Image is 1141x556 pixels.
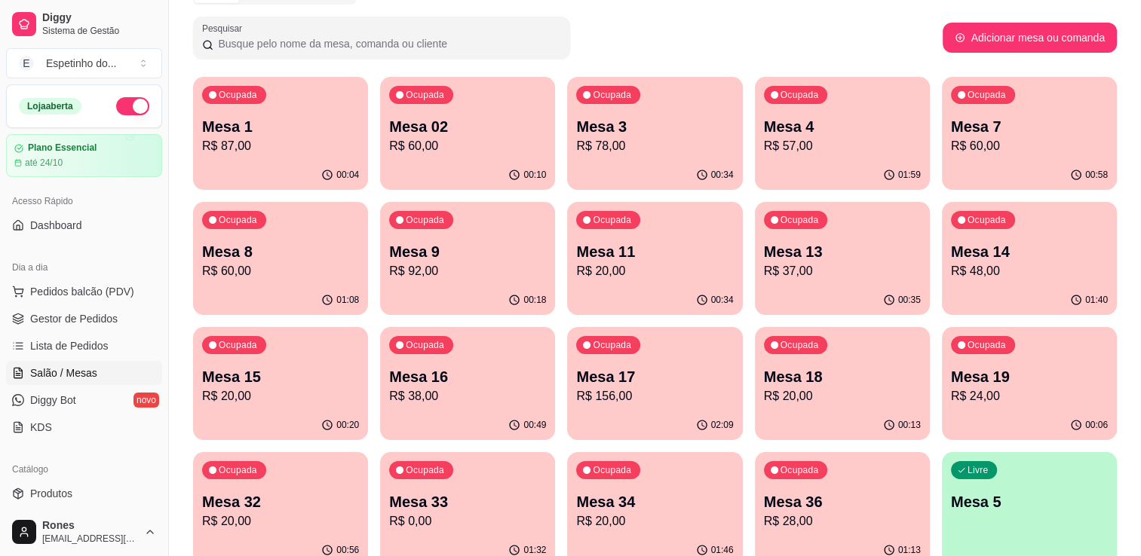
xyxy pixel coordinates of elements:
[6,6,162,42] a: DiggySistema de Gestão
[42,25,156,37] span: Sistema de Gestão
[28,142,97,154] article: Plano Essencial
[711,419,734,431] p: 02:09
[593,214,631,226] p: Ocupada
[567,202,742,315] button: OcupadaMesa 11R$ 20,0000:34
[951,116,1108,137] p: Mesa 7
[951,491,1108,512] p: Mesa 5
[593,464,631,476] p: Ocupada
[219,339,257,351] p: Ocupada
[898,169,921,181] p: 01:59
[380,77,555,190] button: OcupadaMesa 02R$ 60,0000:10
[202,387,359,405] p: R$ 20,00
[42,519,138,533] span: Rones
[6,213,162,237] a: Dashboard
[781,339,819,351] p: Ocupada
[968,214,1006,226] p: Ocupada
[764,137,921,155] p: R$ 57,00
[202,116,359,137] p: Mesa 1
[389,387,546,405] p: R$ 38,00
[576,137,733,155] p: R$ 78,00
[25,157,63,169] article: até 24/10
[755,327,930,440] button: OcupadaMesa 18R$ 20,0000:13
[523,294,546,306] p: 00:18
[336,544,359,556] p: 00:56
[389,241,546,262] p: Mesa 9
[30,420,52,435] span: KDS
[1085,169,1108,181] p: 00:58
[898,419,921,431] p: 00:13
[336,294,359,306] p: 01:08
[193,327,368,440] button: OcupadaMesa 15R$ 20,0000:20
[764,116,921,137] p: Mesa 4
[755,77,930,190] button: OcupadaMesa 4R$ 57,0001:59
[942,327,1117,440] button: OcupadaMesa 19R$ 24,0000:06
[46,56,116,71] div: Espetinho do ...
[951,262,1108,280] p: R$ 48,00
[30,311,118,326] span: Gestor de Pedidos
[1085,294,1108,306] p: 01:40
[781,89,819,101] p: Ocupada
[968,89,1006,101] p: Ocupada
[116,97,149,115] button: Alterar Status
[202,241,359,262] p: Mesa 8
[943,23,1117,53] button: Adicionar mesa ou comanda
[202,512,359,530] p: R$ 20,00
[219,89,257,101] p: Ocupada
[567,77,742,190] button: OcupadaMesa 3R$ 78,0000:34
[523,169,546,181] p: 00:10
[576,366,733,387] p: Mesa 17
[764,262,921,280] p: R$ 37,00
[1085,419,1108,431] p: 00:06
[193,77,368,190] button: OcupadaMesa 1R$ 87,0000:04
[898,544,921,556] p: 01:13
[781,214,819,226] p: Ocupada
[6,334,162,358] a: Lista de Pedidos
[755,202,930,315] button: OcupadaMesa 13R$ 37,0000:35
[202,262,359,280] p: R$ 60,00
[951,366,1108,387] p: Mesa 19
[30,365,97,380] span: Salão / Mesas
[576,512,733,530] p: R$ 20,00
[6,415,162,439] a: KDS
[202,491,359,512] p: Mesa 32
[406,464,444,476] p: Ocupada
[30,338,109,353] span: Lista de Pedidos
[336,169,359,181] p: 00:04
[6,134,162,177] a: Plano Essencialaté 24/10
[576,262,733,280] p: R$ 20,00
[389,137,546,155] p: R$ 60,00
[593,89,631,101] p: Ocupada
[576,491,733,512] p: Mesa 34
[193,202,368,315] button: OcupadaMesa 8R$ 60,0001:08
[213,36,561,51] input: Pesquisar
[764,491,921,512] p: Mesa 36
[764,241,921,262] p: Mesa 13
[336,419,359,431] p: 00:20
[942,202,1117,315] button: OcupadaMesa 14R$ 48,0001:40
[389,512,546,530] p: R$ 0,00
[6,388,162,412] a: Diggy Botnovo
[380,327,555,440] button: OcupadaMesa 16R$ 38,0000:49
[19,56,34,71] span: E
[942,77,1117,190] button: OcupadaMesa 7R$ 60,0000:58
[576,241,733,262] p: Mesa 11
[389,491,546,512] p: Mesa 33
[30,284,134,299] span: Pedidos balcão (PDV)
[30,393,76,408] span: Diggy Bot
[764,366,921,387] p: Mesa 18
[711,294,734,306] p: 00:34
[6,280,162,304] button: Pedidos balcão (PDV)
[202,22,247,35] label: Pesquisar
[389,116,546,137] p: Mesa 02
[6,48,162,78] button: Select a team
[202,366,359,387] p: Mesa 15
[6,307,162,331] a: Gestor de Pedidos
[389,262,546,280] p: R$ 92,00
[6,189,162,213] div: Acesso Rápido
[30,486,72,501] span: Produtos
[951,137,1108,155] p: R$ 60,00
[19,98,81,115] div: Loja aberta
[711,169,734,181] p: 00:34
[764,512,921,530] p: R$ 28,00
[406,339,444,351] p: Ocupada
